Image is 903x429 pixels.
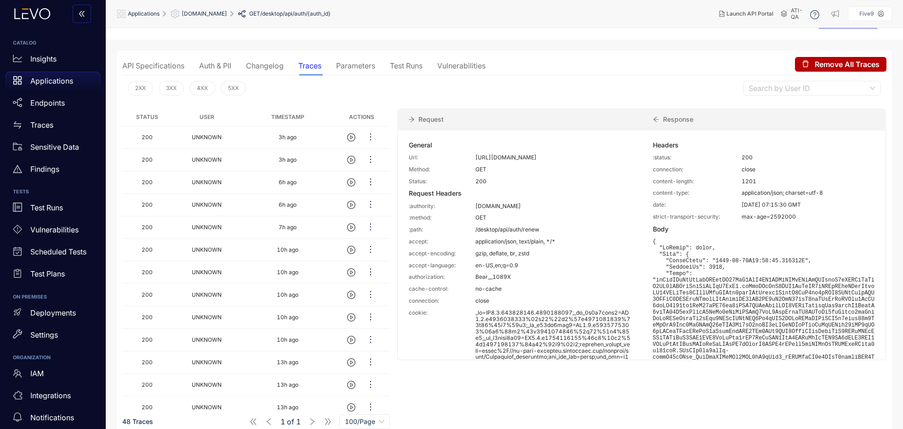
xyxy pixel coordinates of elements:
a: Settings [6,326,100,348]
p: :method: [409,214,475,221]
button: ellipsis [366,333,376,347]
p: date: [653,202,742,208]
span: ellipsis [366,177,375,188]
div: 10h ago [277,292,298,298]
span: ellipsis [366,155,375,165]
p: en-US,en;q=0.9 [475,262,631,269]
span: UNKNOWN [192,179,222,186]
span: 100/Page [345,415,384,429]
span: of [280,418,301,426]
span: UNKNOWN [192,201,222,208]
button: ellipsis [366,378,376,392]
span: play-circle [347,291,355,299]
p: max-age=2592000 [742,214,875,220]
p: gzip, deflate, br, zstd [475,250,631,257]
div: API Specifications [122,62,184,70]
span: ellipsis [366,380,375,390]
p: Integrations [30,391,71,400]
div: Changelog [246,62,284,70]
span: delete [802,60,809,68]
span: 48 Traces [122,418,153,425]
p: Settings [30,331,58,339]
td: 200 [122,351,171,374]
span: play-circle [347,246,355,254]
button: play-circle [347,333,362,347]
button: 5XX [221,81,246,96]
div: Traces [298,62,321,70]
div: 10h ago [277,269,298,276]
button: ellipsis [366,198,376,212]
td: 200 [122,216,171,239]
div: Parameters [336,62,375,70]
span: 1 [280,418,285,426]
button: double-left [73,5,91,23]
div: Headers [653,141,875,149]
span: play-circle [347,336,355,344]
span: play-circle [347,403,355,412]
a: Integrations [6,386,100,408]
p: :status: [653,154,742,161]
button: ellipsis [366,152,376,167]
td: 200 [122,194,171,216]
span: ellipsis [366,267,375,278]
a: Applications [6,72,100,94]
button: deleteRemove All Traces [795,57,886,72]
span: ellipsis [366,312,375,323]
div: Request Headers [409,190,631,197]
a: Vulnerabilities [6,221,100,243]
p: Test Runs [30,203,63,212]
p: Insights [30,55,57,63]
span: Remove All Traces [815,60,880,68]
h6: CATALOG [13,40,93,46]
span: warning [13,164,22,174]
p: Scheduled Tests [30,248,86,256]
span: play-circle [347,178,355,186]
button: ellipsis [366,220,376,235]
span: play-circle [347,156,355,164]
div: 3h ago [279,157,297,163]
span: UNKNOWN [192,404,222,411]
p: close [475,298,631,304]
span: UNKNOWN [192,359,222,366]
td: 200 [122,396,171,419]
button: 2XX [128,81,153,96]
td: 200 [122,284,171,306]
button: ellipsis [366,243,376,257]
button: play-circle [347,130,362,145]
p: :authority: [409,203,475,209]
span: arrow-left [653,116,659,123]
button: 3XX [159,81,184,96]
p: application/json, text/plain, */* [475,238,631,245]
span: UNKNOWN [192,336,222,343]
p: /desktop/api/auth/renew [475,226,631,233]
div: General [409,141,631,149]
span: ATI-QA [791,7,803,20]
p: Five9 [859,11,874,17]
p: IAM [30,369,44,378]
a: Deployments [6,304,100,326]
th: Actions [333,108,390,126]
span: 4XX [197,85,208,91]
p: GET [475,166,631,173]
p: GET [475,214,631,221]
button: play-circle [347,198,362,212]
button: play-circle [347,310,362,325]
span: team [13,369,22,378]
td: 200 [122,126,171,149]
span: ellipsis [366,200,375,210]
td: 200 [122,374,171,396]
div: 10h ago [277,314,298,321]
button: play-circle [347,220,362,235]
button: ellipsis [366,265,376,280]
div: Body [653,226,875,233]
td: 200 [122,261,171,284]
p: [URL][DOMAIN_NAME] [475,154,631,161]
p: application/json; charset=utf-8 [742,190,875,196]
p: Sensitive Data [30,143,79,151]
a: Endpoints [6,94,100,116]
td: 200 [122,239,171,261]
span: play-circle [347,358,355,367]
button: play-circle [347,378,362,392]
p: [DOMAIN_NAME] [475,203,631,209]
p: no-cache [475,286,631,292]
